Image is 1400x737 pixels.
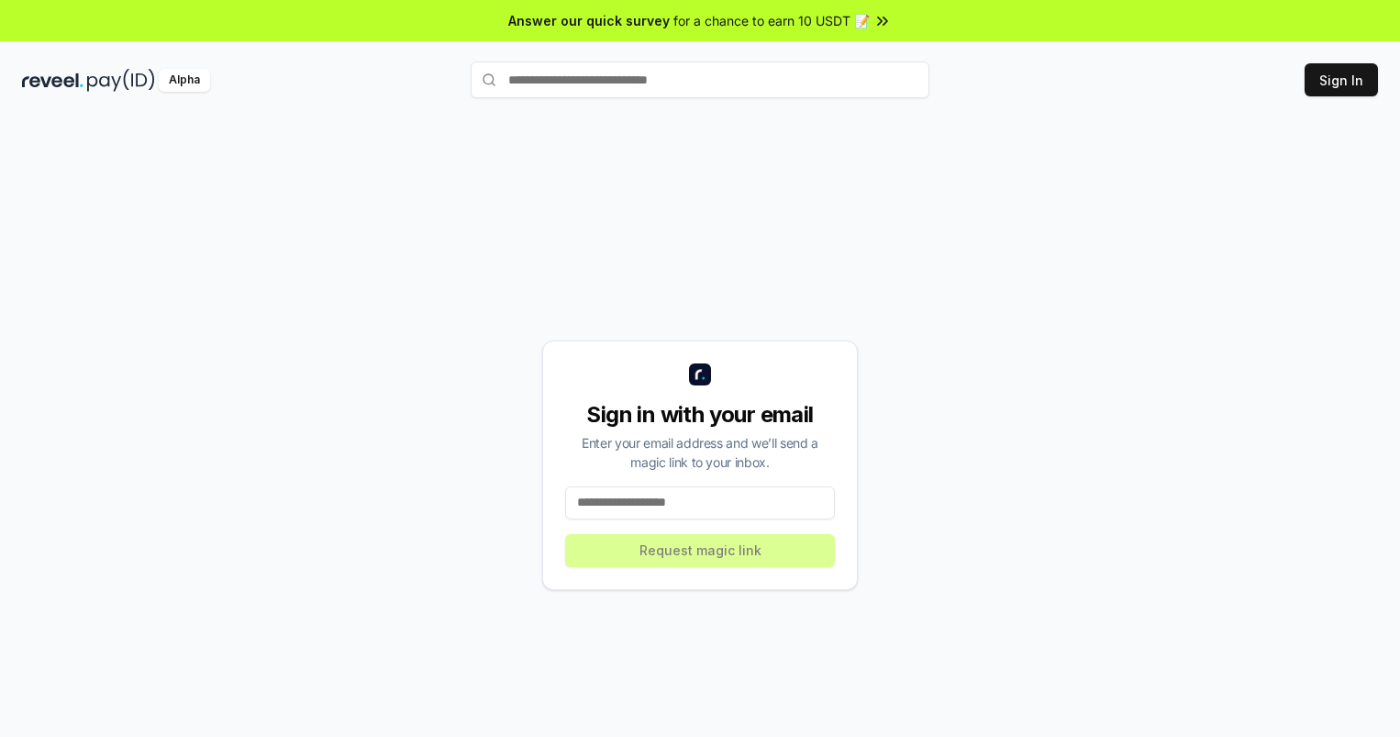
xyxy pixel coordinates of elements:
div: Enter your email address and we’ll send a magic link to your inbox. [565,433,835,472]
img: logo_small [689,363,711,385]
span: for a chance to earn 10 USDT 📝 [673,11,870,30]
div: Sign in with your email [565,400,835,430]
img: reveel_dark [22,69,83,92]
div: Alpha [159,69,210,92]
img: pay_id [87,69,155,92]
span: Answer our quick survey [508,11,670,30]
button: Sign In [1305,63,1378,96]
